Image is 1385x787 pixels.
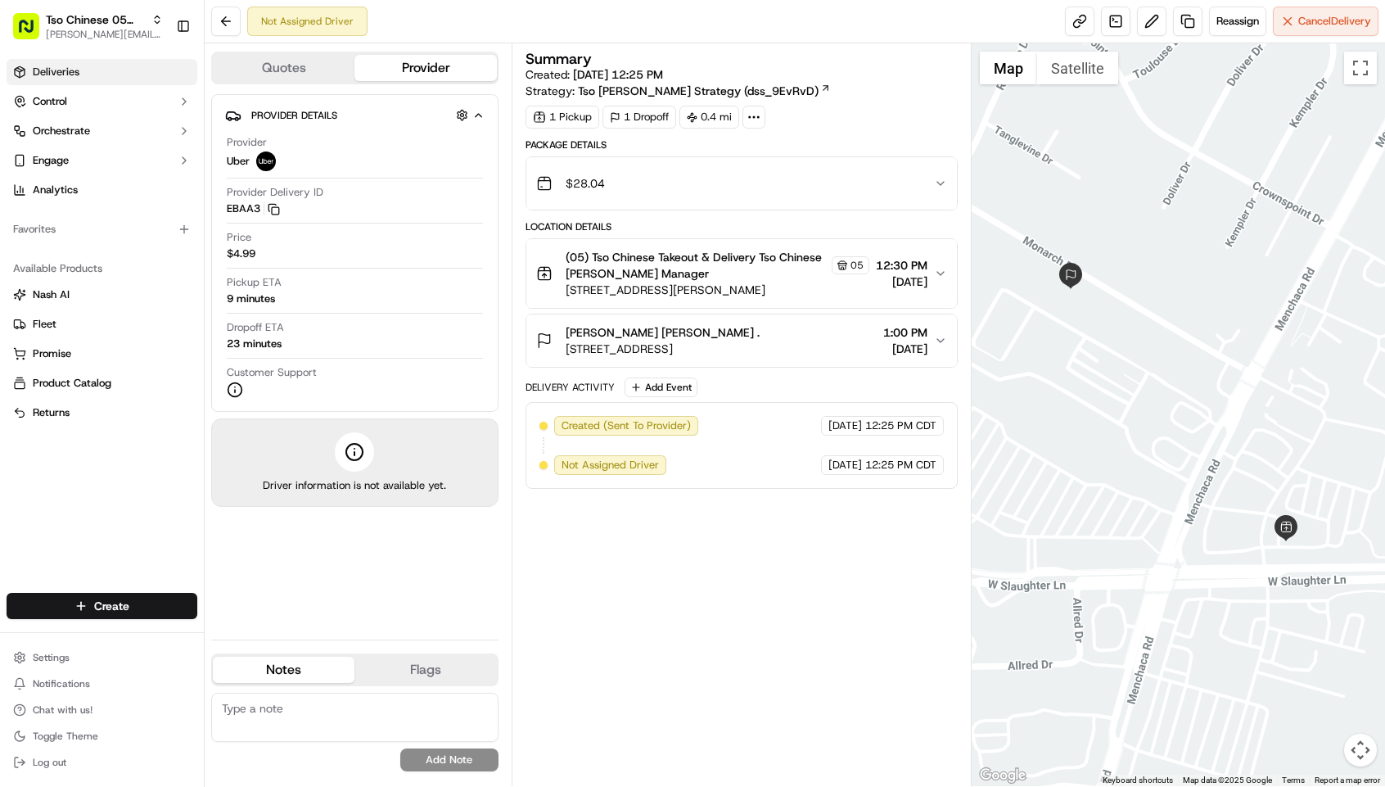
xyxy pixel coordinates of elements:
button: Flags [354,657,496,683]
a: Promise [13,346,191,361]
div: 1 Pickup [526,106,599,129]
div: 9 minutes [227,292,275,306]
button: Provider Details [225,102,485,129]
span: 12:30 PM [876,257,927,274]
span: 05 [850,259,864,272]
span: Create [94,598,129,614]
button: Fleet [7,311,197,337]
span: Deliveries [33,65,79,79]
span: [STREET_ADDRESS][PERSON_NAME] [566,282,869,298]
span: Analytics [33,183,78,197]
button: Chat with us! [7,699,197,721]
button: CancelDelivery [1273,7,1378,36]
span: (05) Tso Chinese Takeout & Delivery Tso Chinese [PERSON_NAME] Manager [566,249,828,282]
span: Fleet [33,317,56,332]
div: 0.4 mi [679,106,739,129]
a: Returns [13,405,191,420]
button: Notes [213,657,354,683]
span: Provider Delivery ID [227,185,323,200]
span: Tso [PERSON_NAME] Strategy (dss_9EvRvD) [578,83,819,99]
span: Provider Details [251,109,337,122]
a: Open this area in Google Maps (opens a new window) [976,765,1030,786]
span: [DATE] [828,458,862,473]
span: Pylon [163,278,198,290]
button: Tso Chinese 05 [PERSON_NAME] [46,11,145,28]
img: Nash [16,16,49,49]
span: Driver information is not available yet. [263,478,446,493]
a: Powered byPylon [115,277,198,290]
button: Settings [7,646,197,669]
div: Available Products [7,256,197,282]
span: Created (Sent To Provider) [562,418,691,433]
button: $28.04 [526,157,957,210]
span: Cancel Delivery [1298,14,1371,29]
button: Product Catalog [7,370,197,396]
span: Not Assigned Driver [562,458,659,473]
button: Tso Chinese 05 [PERSON_NAME][PERSON_NAME][EMAIL_ADDRESS][DOMAIN_NAME] [7,7,169,46]
span: [DATE] [883,341,927,357]
span: Knowledge Base [33,237,125,254]
span: API Documentation [155,237,263,254]
a: 💻API Documentation [132,231,269,260]
button: Map camera controls [1344,734,1377,767]
img: uber-new-logo.jpeg [256,152,276,171]
img: Google [976,765,1030,786]
span: Pickup ETA [227,275,282,290]
span: 12:25 PM CDT [865,458,936,473]
div: 1 Dropoff [602,106,676,129]
input: Got a question? Start typing here... [43,106,295,123]
a: Deliveries [7,59,197,85]
span: [DATE] [876,274,927,290]
a: Nash AI [13,287,191,302]
span: Orchestrate [33,124,90,138]
button: Show street map [980,52,1037,84]
button: Toggle fullscreen view [1344,52,1377,84]
div: 📗 [16,239,29,252]
button: EBAA3 [227,201,280,216]
span: Log out [33,756,66,769]
span: Control [33,94,67,109]
span: Engage [33,153,69,168]
span: Product Catalog [33,376,111,391]
button: Orchestrate [7,118,197,144]
span: Uber [227,154,250,169]
button: Create [7,593,197,619]
span: [PERSON_NAME] [PERSON_NAME] . [566,324,760,341]
span: $28.04 [566,175,605,192]
div: 💻 [138,239,151,252]
button: Promise [7,341,197,367]
span: Customer Support [227,365,317,380]
div: Favorites [7,216,197,242]
button: Log out [7,751,197,774]
span: [DATE] 12:25 PM [573,67,663,82]
a: Analytics [7,177,197,203]
span: [DATE] [828,418,862,433]
div: Start new chat [56,156,268,173]
button: Reassign [1209,7,1266,36]
span: 1:00 PM [883,324,927,341]
button: (05) Tso Chinese Takeout & Delivery Tso Chinese [PERSON_NAME] Manager05[STREET_ADDRESS][PERSON_NA... [526,239,957,308]
span: Returns [33,405,70,420]
span: Toggle Theme [33,730,98,743]
button: Notifications [7,672,197,695]
span: Chat with us! [33,703,92,717]
button: Provider [354,55,496,81]
a: Tso [PERSON_NAME] Strategy (dss_9EvRvD) [578,83,831,99]
a: 📗Knowledge Base [10,231,132,260]
h3: Summary [526,52,592,66]
a: Product Catalog [13,376,191,391]
a: Report a map error [1315,776,1380,785]
span: [PERSON_NAME][EMAIL_ADDRESS][DOMAIN_NAME] [46,28,163,41]
p: Welcome 👋 [16,66,298,92]
span: Nash AI [33,287,70,302]
div: Location Details [526,220,958,233]
span: Notifications [33,677,90,690]
div: Package Details [526,138,958,152]
button: Show satellite imagery [1037,52,1118,84]
div: Strategy: [526,83,831,99]
button: Control [7,88,197,115]
img: 1736555255976-a54dd68f-1ca7-489b-9aae-adbdc363a1c4 [16,156,46,186]
a: Terms (opens in new tab) [1282,776,1305,785]
span: $4.99 [227,247,255,261]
